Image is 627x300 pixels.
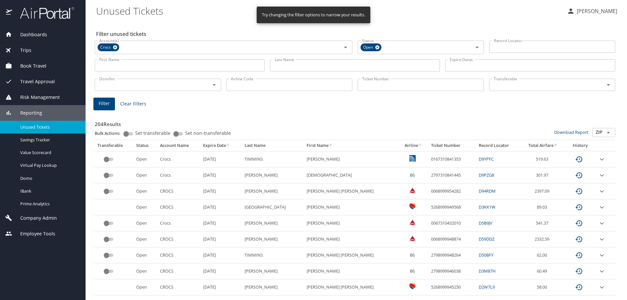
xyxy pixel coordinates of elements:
button: expand row [598,171,606,179]
th: Status [134,140,157,151]
div: Try changing the filter options to narrow your results. [262,8,365,21]
td: [PERSON_NAME] [304,151,399,167]
td: [PERSON_NAME] [242,167,304,183]
td: [PERSON_NAME] [PERSON_NAME] [304,279,399,295]
td: Open [134,231,157,247]
a: Download Report [554,129,588,135]
h1: Unused Tickets [96,1,562,21]
button: expand row [598,187,606,195]
span: Risk Management [12,94,60,101]
td: 0068999948874 [428,231,476,247]
td: 89.03 [521,199,566,215]
td: 5268999949568 [428,199,476,215]
button: expand row [598,155,606,163]
img: Southwest Airlines [409,203,416,210]
span: Company Admin [12,214,57,222]
div: Transferable [97,143,131,149]
button: sort [554,144,558,148]
th: Total Airfare [521,140,566,151]
th: Ticket Number [428,140,476,151]
td: TIMMINS [242,247,304,263]
a: D2W7L9 [479,284,495,290]
td: CROCS [157,279,201,295]
td: CROCS [157,199,201,215]
span: Filter [99,100,110,108]
img: Delta Airlines [409,219,416,226]
td: Open [134,151,157,167]
td: 2397.09 [521,183,566,199]
td: TIMMINS [242,151,304,167]
a: D9PZG8 [479,172,494,178]
span: Crocs [98,44,115,51]
span: IBank [20,188,78,194]
span: Clear Filters [120,100,146,108]
button: Open [210,80,219,89]
th: First Name [304,140,399,151]
img: Delta Airlines [409,187,416,194]
th: Expire Date [201,140,242,151]
span: B6 [410,172,415,178]
td: Open [134,167,157,183]
button: [PERSON_NAME] [564,5,620,17]
td: Open [134,215,157,231]
td: [DATE] [201,167,242,183]
td: Open [134,183,157,199]
td: 2798999948264 [428,247,476,263]
button: expand row [598,203,606,211]
div: Crocs [98,43,119,51]
img: icon-airportal.png [6,7,13,19]
button: sort [329,144,333,148]
td: [PERSON_NAME] [242,263,304,279]
th: Last Name [242,140,304,151]
td: 58.00 [521,279,566,295]
th: History [566,140,595,151]
button: expand row [598,219,606,227]
button: Open [604,128,613,137]
td: Crocs [157,151,201,167]
td: [DEMOGRAPHIC_DATA] [304,167,399,183]
td: Crocs [157,215,201,231]
th: Account Name [157,140,201,151]
span: Unused Tickets [20,124,78,130]
img: Delta Airlines [409,235,416,242]
td: Crocs [157,167,201,183]
th: Record Locator [476,140,521,151]
td: Open [134,199,157,215]
td: CROCS [157,183,201,199]
span: Set transferable [135,131,170,135]
td: [DATE] [201,263,242,279]
td: 0167310841353 [428,151,476,167]
td: 301.97 [521,167,566,183]
span: Domo [20,175,78,182]
button: expand row [598,267,606,275]
td: Open [134,279,157,295]
button: Open [341,43,350,52]
button: Clear Filters [118,98,149,110]
button: expand row [598,251,606,259]
td: 519.63 [521,151,566,167]
a: D50BFY [479,252,493,258]
a: D5B9JV [479,220,492,226]
span: Value Scorecard [20,150,78,156]
a: D3KK1W [479,204,495,210]
span: Travel Approval [12,78,55,85]
button: Filter [93,98,115,110]
td: 2332.59 [521,231,566,247]
img: United Airlines [409,155,416,162]
td: [DATE] [201,199,242,215]
td: [PERSON_NAME] [PERSON_NAME] [304,183,399,199]
h3: 204 Results [95,117,615,128]
p: Bulk Actions: [95,130,126,136]
a: D94RDM [479,188,496,194]
td: 60.49 [521,263,566,279]
td: 2798999946038 [428,263,476,279]
td: [DATE] [201,247,242,263]
p: [PERSON_NAME] [575,7,617,15]
td: [DATE] [201,151,242,167]
span: Prime Analytics [20,201,78,207]
button: expand row [598,283,606,291]
td: Open [134,247,157,263]
button: sort [418,144,423,148]
span: B6 [410,268,415,274]
a: D3M87H [479,268,495,274]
